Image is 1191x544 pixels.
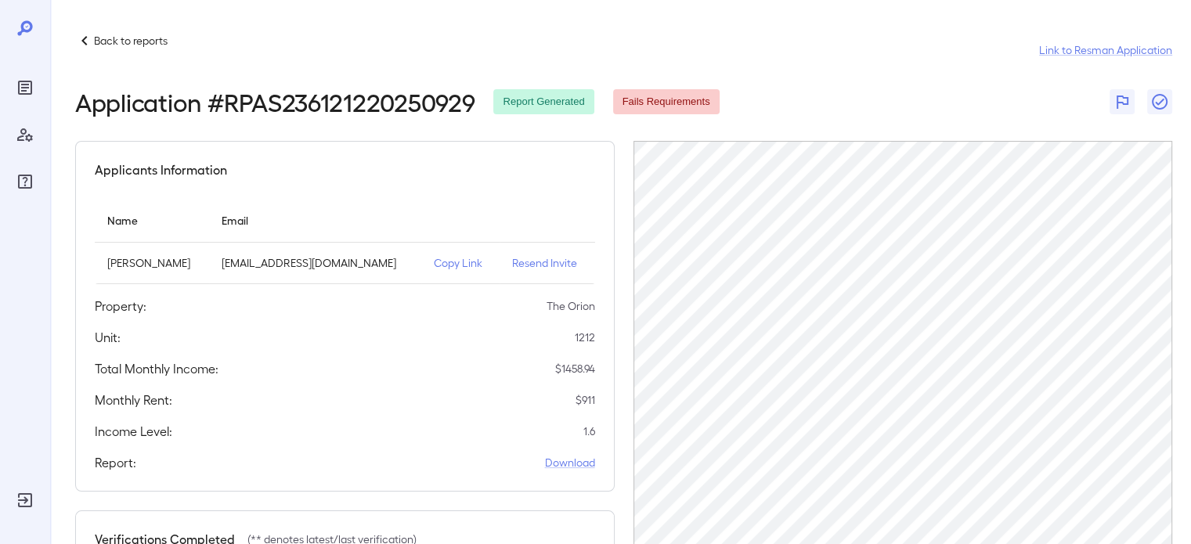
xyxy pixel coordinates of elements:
[13,169,38,194] div: FAQ
[95,453,136,472] h5: Report:
[95,297,146,315] h5: Property:
[95,198,595,284] table: simple table
[555,361,595,376] p: $ 1458.94
[95,328,121,347] h5: Unit:
[512,255,583,271] p: Resend Invite
[95,391,172,409] h5: Monthly Rent:
[95,422,172,441] h5: Income Level:
[434,255,487,271] p: Copy Link
[13,75,38,100] div: Reports
[493,95,594,110] span: Report Generated
[95,359,218,378] h5: Total Monthly Income:
[575,330,595,345] p: 1212
[95,198,209,243] th: Name
[1039,42,1172,58] a: Link to Resman Application
[1110,89,1135,114] button: Flag Report
[13,122,38,147] div: Manage Users
[1147,89,1172,114] button: Close Report
[576,392,595,408] p: $ 911
[613,95,720,110] span: Fails Requirements
[107,255,197,271] p: [PERSON_NAME]
[94,33,168,49] p: Back to reports
[75,88,475,116] h2: Application # RPAS236121220250929
[222,255,408,271] p: [EMAIL_ADDRESS][DOMAIN_NAME]
[95,160,227,179] h5: Applicants Information
[547,298,595,314] p: The Orion
[545,455,595,470] a: Download
[13,488,38,513] div: Log Out
[209,198,420,243] th: Email
[583,423,595,439] p: 1.6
